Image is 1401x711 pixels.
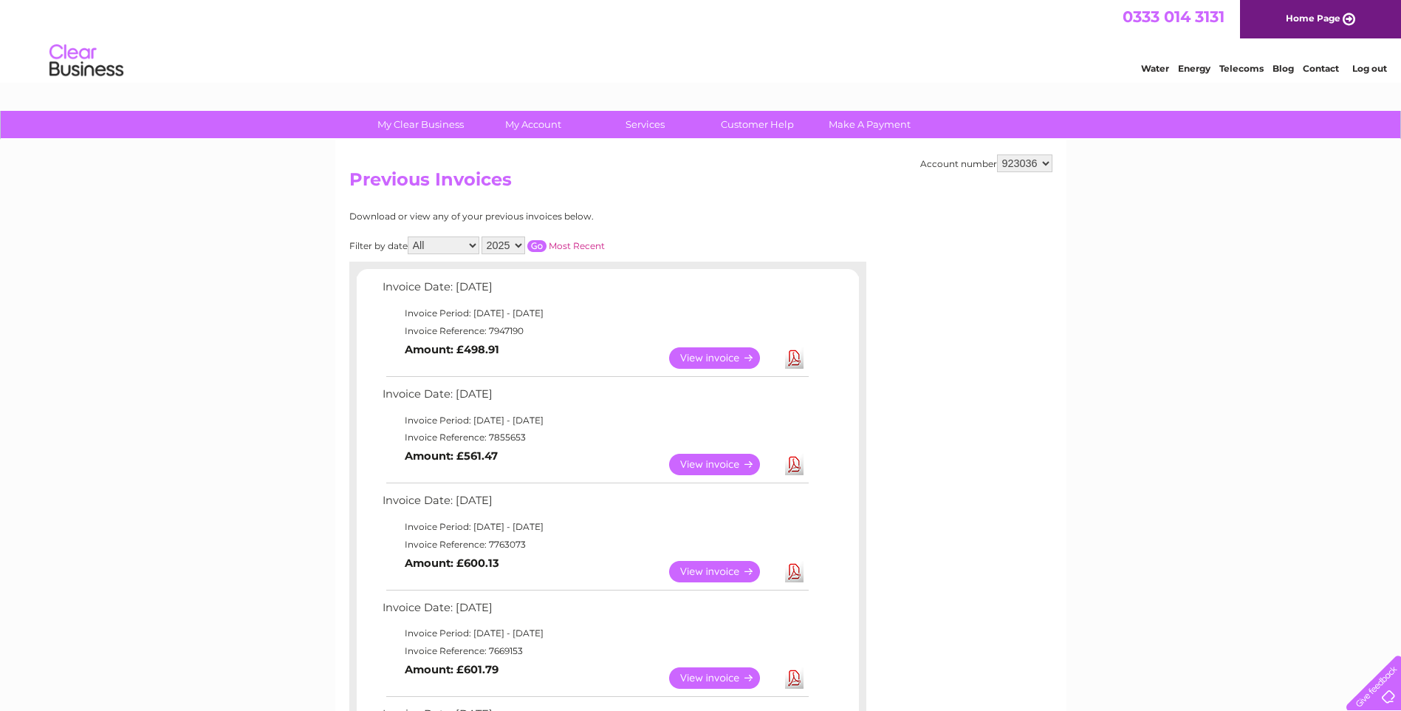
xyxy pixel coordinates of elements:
[1352,63,1387,74] a: Log out
[1219,63,1264,74] a: Telecoms
[785,561,804,582] a: Download
[379,277,811,305] td: Invoice Date: [DATE]
[920,154,1052,172] div: Account number
[669,347,778,369] a: View
[696,111,818,138] a: Customer Help
[379,384,811,412] td: Invoice Date: [DATE]
[379,518,811,536] td: Invoice Period: [DATE] - [DATE]
[379,642,811,660] td: Invoice Reference: 7669153
[809,111,931,138] a: Make A Payment
[405,557,499,570] b: Amount: £600.13
[669,667,778,689] a: View
[669,454,778,475] a: View
[405,343,499,356] b: Amount: £498.91
[785,347,804,369] a: Download
[379,625,811,642] td: Invoice Period: [DATE] - [DATE]
[1141,63,1169,74] a: Water
[472,111,594,138] a: My Account
[379,322,811,340] td: Invoice Reference: 7947190
[379,491,811,518] td: Invoice Date: [DATE]
[584,111,706,138] a: Services
[379,598,811,625] td: Invoice Date: [DATE]
[360,111,482,138] a: My Clear Business
[1303,63,1339,74] a: Contact
[669,561,778,582] a: View
[1272,63,1294,74] a: Blog
[1123,7,1224,26] a: 0333 014 3131
[1178,63,1210,74] a: Energy
[785,667,804,689] a: Download
[549,240,605,251] a: Most Recent
[49,38,124,84] img: logo.png
[379,429,811,446] td: Invoice Reference: 7855653
[349,211,737,222] div: Download or view any of your previous invoices below.
[379,536,811,554] td: Invoice Reference: 7763073
[349,169,1052,197] h2: Previous Invoices
[405,663,499,676] b: Amount: £601.79
[785,454,804,475] a: Download
[379,412,811,429] td: Invoice Period: [DATE] - [DATE]
[349,237,737,254] div: Filter by date
[379,305,811,322] td: Invoice Period: [DATE] - [DATE]
[405,449,498,463] b: Amount: £561.47
[352,8,1050,72] div: Clear Business is a trading name of Verastar Limited (registered in [GEOGRAPHIC_DATA] No. 3667643...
